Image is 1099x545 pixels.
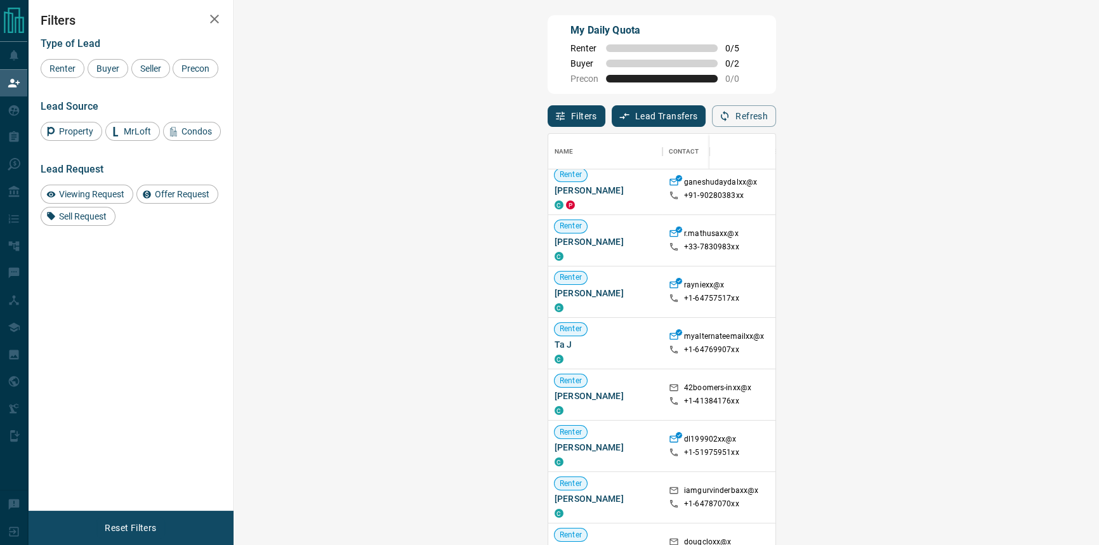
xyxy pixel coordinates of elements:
[105,122,160,141] div: MrLoft
[555,427,587,438] span: Renter
[55,189,129,199] span: Viewing Request
[555,530,587,541] span: Renter
[88,59,128,78] div: Buyer
[684,293,739,304] p: +1- 64757517xx
[684,242,739,253] p: +33- 7830983xx
[163,122,221,141] div: Condos
[570,74,598,84] span: Precon
[555,478,587,489] span: Renter
[669,134,699,169] div: Contact
[41,122,102,141] div: Property
[684,177,757,190] p: ganeshudaydalxx@x
[177,63,214,74] span: Precon
[555,324,587,334] span: Renter
[136,63,166,74] span: Seller
[566,200,575,209] div: property.ca
[684,228,739,242] p: r.mathusaxx@x
[41,37,100,49] span: Type of Lead
[555,134,574,169] div: Name
[555,376,587,386] span: Renter
[555,406,563,415] div: condos.ca
[96,517,164,539] button: Reset Filters
[45,63,80,74] span: Renter
[684,331,765,345] p: myalternateemailxx@x
[570,58,598,69] span: Buyer
[684,280,724,293] p: rayniexx@x
[548,105,605,127] button: Filters
[555,457,563,466] div: condos.ca
[725,74,753,84] span: 0 / 0
[555,272,587,283] span: Renter
[555,235,656,248] span: [PERSON_NAME]
[684,383,751,396] p: 42boomers-inxx@x
[684,485,758,499] p: iamgurvinderbaxx@x
[684,447,739,458] p: +1- 51975951xx
[548,134,662,169] div: Name
[55,126,98,136] span: Property
[555,441,656,454] span: [PERSON_NAME]
[177,126,216,136] span: Condos
[119,126,155,136] span: MrLoft
[684,499,739,509] p: +1- 64787070xx
[41,185,133,204] div: Viewing Request
[55,211,111,221] span: Sell Request
[555,355,563,364] div: condos.ca
[41,13,221,28] h2: Filters
[570,23,753,38] p: My Daily Quota
[41,59,84,78] div: Renter
[173,59,218,78] div: Precon
[41,100,98,112] span: Lead Source
[725,58,753,69] span: 0 / 2
[131,59,170,78] div: Seller
[684,190,744,201] p: +91- 90280383xx
[555,169,587,180] span: Renter
[555,338,656,351] span: Ta J
[555,390,656,402] span: [PERSON_NAME]
[555,303,563,312] div: condos.ca
[555,492,656,505] span: [PERSON_NAME]
[555,509,563,518] div: condos.ca
[92,63,124,74] span: Buyer
[555,200,563,209] div: condos.ca
[612,105,706,127] button: Lead Transfers
[41,207,115,226] div: Sell Request
[684,345,739,355] p: +1- 64769907xx
[725,43,753,53] span: 0 / 5
[555,287,656,299] span: [PERSON_NAME]
[555,252,563,261] div: condos.ca
[136,185,218,204] div: Offer Request
[555,221,587,232] span: Renter
[150,189,214,199] span: Offer Request
[684,434,737,447] p: dl199902xx@x
[684,396,739,407] p: +1- 41384176xx
[570,43,598,53] span: Renter
[712,105,776,127] button: Refresh
[41,163,103,175] span: Lead Request
[555,184,656,197] span: [PERSON_NAME]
